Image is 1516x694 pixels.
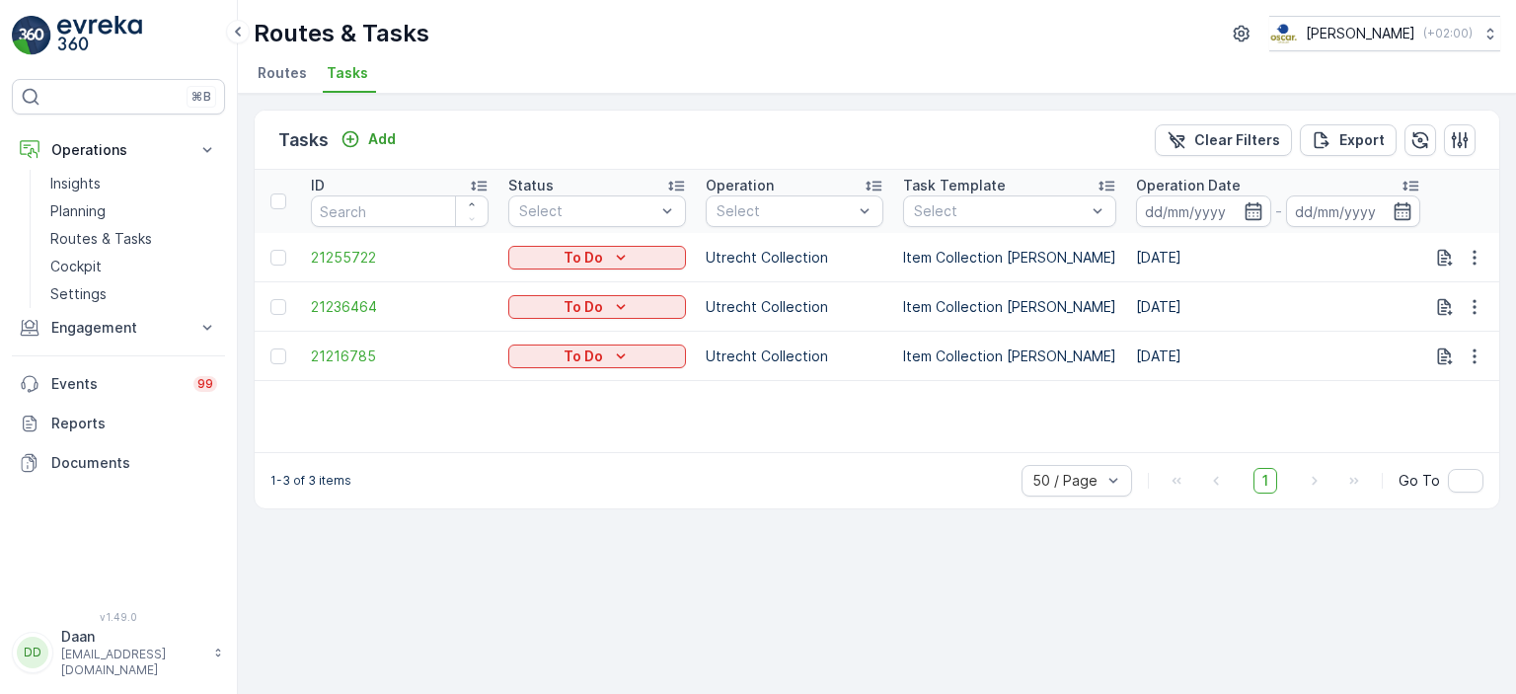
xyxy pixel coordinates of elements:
p: [EMAIL_ADDRESS][DOMAIN_NAME] [61,647,203,678]
p: Clear Filters [1194,130,1280,150]
td: [DATE] [1126,282,1430,332]
td: [DATE] [1126,332,1430,381]
p: Planning [50,201,106,221]
td: Item Collection [PERSON_NAME] [893,332,1126,381]
p: Cockpit [50,257,102,276]
p: Insights [50,174,101,193]
p: Routes & Tasks [254,18,429,49]
div: Toggle Row Selected [270,250,286,266]
p: Task Template [903,176,1006,195]
p: Settings [50,284,107,304]
p: Reports [51,414,217,433]
p: Operation Date [1136,176,1241,195]
a: Routes & Tasks [42,225,225,253]
p: Events [51,374,182,394]
a: 21255722 [311,248,489,268]
a: Events99 [12,364,225,404]
button: To Do [508,295,686,319]
p: - [1275,199,1282,223]
button: Export [1300,124,1397,156]
td: Utrecht Collection [696,233,893,282]
a: Cockpit [42,253,225,280]
p: Operation [706,176,774,195]
p: ⌘B [191,89,211,105]
button: DDDaan[EMAIL_ADDRESS][DOMAIN_NAME] [12,627,225,678]
button: To Do [508,246,686,270]
a: Planning [42,197,225,225]
button: To Do [508,345,686,368]
p: Select [519,201,655,221]
p: Select [914,201,1086,221]
div: Toggle Row Selected [270,348,286,364]
p: Tasks [278,126,329,154]
p: Status [508,176,554,195]
a: Reports [12,404,225,443]
a: 21236464 [311,297,489,317]
p: To Do [564,297,603,317]
button: Add [333,127,404,151]
button: Clear Filters [1155,124,1292,156]
button: Engagement [12,308,225,347]
p: Add [368,129,396,149]
button: Operations [12,130,225,170]
p: 99 [197,376,213,392]
p: 1-3 of 3 items [270,473,351,489]
input: dd/mm/yyyy [1286,195,1421,227]
p: Daan [61,627,203,647]
img: basis-logo_rgb2x.png [1269,23,1298,44]
span: Go To [1399,471,1440,491]
img: logo_light-DOdMpM7g.png [57,16,142,55]
p: Operations [51,140,186,160]
div: DD [17,637,48,668]
p: Documents [51,453,217,473]
p: ( +02:00 ) [1423,26,1473,41]
img: logo [12,16,51,55]
span: 1 [1253,468,1277,494]
p: [PERSON_NAME] [1306,24,1415,43]
td: Item Collection [PERSON_NAME] [893,282,1126,332]
input: dd/mm/yyyy [1136,195,1271,227]
a: Documents [12,443,225,483]
span: v 1.49.0 [12,611,225,623]
span: Routes [258,63,307,83]
td: Utrecht Collection [696,332,893,381]
button: [PERSON_NAME](+02:00) [1269,16,1500,51]
p: To Do [564,248,603,268]
p: ID [311,176,325,195]
td: Item Collection [PERSON_NAME] [893,233,1126,282]
a: Insights [42,170,225,197]
p: To Do [564,347,603,366]
div: Toggle Row Selected [270,299,286,315]
span: Tasks [327,63,368,83]
p: Select [717,201,853,221]
a: 21216785 [311,347,489,366]
p: Export [1339,130,1385,150]
p: Routes & Tasks [50,229,152,249]
p: Engagement [51,318,186,338]
input: Search [311,195,489,227]
a: Settings [42,280,225,308]
td: [DATE] [1126,233,1430,282]
td: Utrecht Collection [696,282,893,332]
